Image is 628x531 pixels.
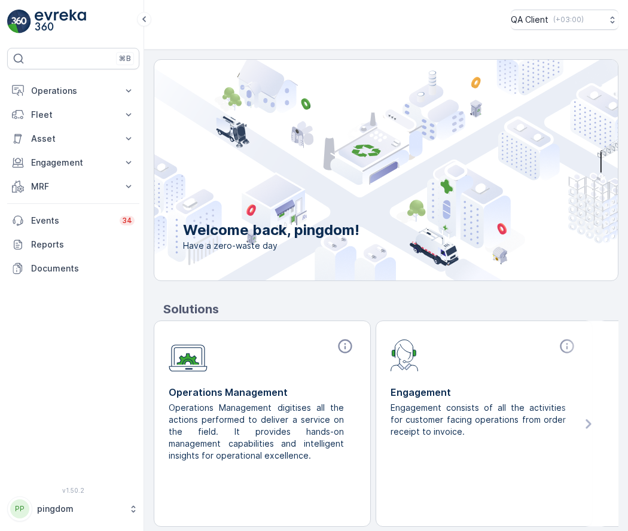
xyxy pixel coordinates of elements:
button: Fleet [7,103,139,127]
img: module-icon [391,338,419,371]
button: MRF [7,175,139,199]
p: Engagement consists of all the activities for customer facing operations from order receipt to in... [391,402,568,438]
p: ⌘B [119,54,131,63]
a: Events34 [7,209,139,233]
p: Events [31,215,112,227]
img: logo [7,10,31,33]
p: MRF [31,181,115,193]
button: PPpingdom [7,496,139,521]
img: city illustration [100,60,618,280]
div: PP [10,499,29,518]
p: Engagement [391,385,578,399]
a: Reports [7,233,139,257]
p: QA Client [511,14,548,26]
p: Fleet [31,109,115,121]
p: pingdom [37,503,123,515]
p: Operations Management [169,385,356,399]
p: Welcome back, pingdom! [183,221,359,240]
button: Operations [7,79,139,103]
p: Solutions [163,300,618,318]
p: Operations [31,85,115,97]
p: 34 [122,216,132,225]
span: Have a zero-waste day [183,240,359,252]
img: module-icon [169,338,208,372]
p: Operations Management digitises all the actions performed to deliver a service on the field. It p... [169,402,346,462]
p: Asset [31,133,115,145]
button: Asset [7,127,139,151]
p: Documents [31,263,135,274]
button: QA Client(+03:00) [511,10,618,30]
img: logo_light-DOdMpM7g.png [35,10,86,33]
p: ( +03:00 ) [553,15,584,25]
span: v 1.50.2 [7,487,139,494]
p: Reports [31,239,135,251]
p: Engagement [31,157,115,169]
button: Engagement [7,151,139,175]
a: Documents [7,257,139,280]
